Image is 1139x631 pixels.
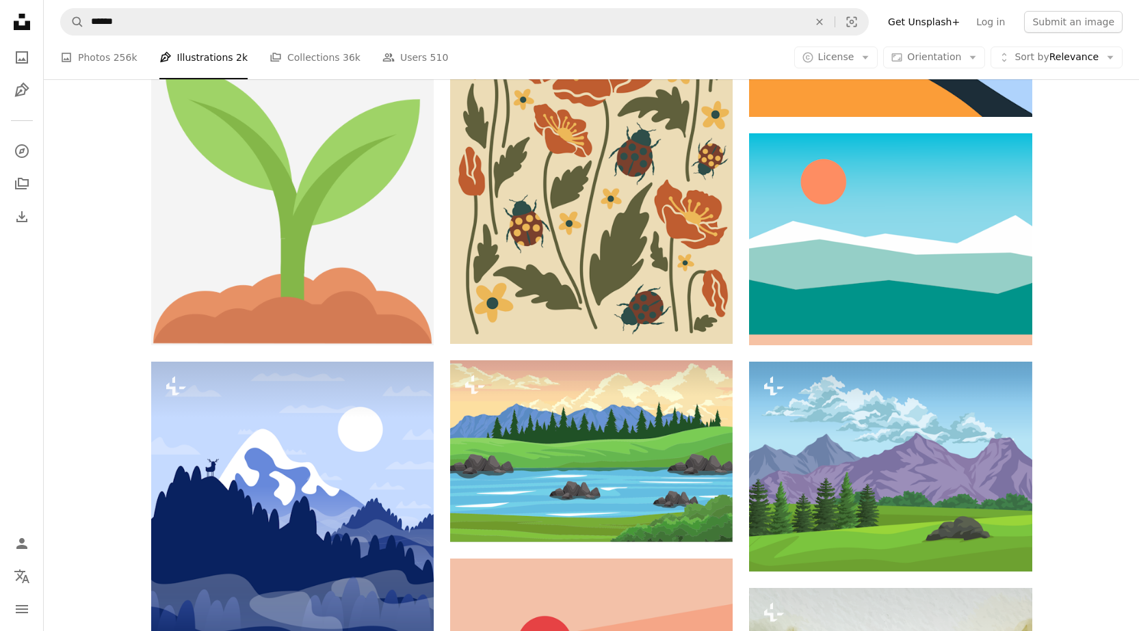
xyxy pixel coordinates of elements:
[8,203,36,230] a: Download History
[1024,11,1123,33] button: Submit an image
[450,139,733,152] a: A picture of a bunch of flowers with ladybugs
[343,50,361,65] span: 36k
[1014,51,1099,64] span: Relevance
[270,36,361,79] a: Collections 36k
[382,36,448,79] a: Users 510
[60,36,138,79] a: Photos 256k
[8,530,36,557] a: Log in / Sign up
[883,46,985,68] button: Orientation
[818,51,854,62] span: License
[749,362,1032,572] img: wanderlust scene landscape with mountains
[907,51,961,62] span: Orientation
[430,50,449,65] span: 510
[8,170,36,198] a: Collections
[151,496,434,509] a: a mountain scene with a goat standing on top of a hill
[450,445,733,457] a: river in wanderlust nature scene
[151,62,434,345] img: A green plant growing out of the ground
[60,8,869,36] form: Find visuals sitewide
[804,9,835,35] button: Clear
[749,232,1032,245] a: A picture of a mountain range with the sun in the sky
[835,9,868,35] button: Visual search
[450,360,733,542] img: river in wanderlust nature scene
[114,50,138,65] span: 256k
[880,11,968,33] a: Get Unsplash+
[8,44,36,71] a: Photos
[749,133,1032,345] img: A picture of a mountain range with the sun in the sky
[968,11,1013,33] a: Log in
[1014,51,1049,62] span: Sort by
[8,137,36,165] a: Explore
[749,460,1032,472] a: wanderlust scene landscape with mountains
[794,46,878,68] button: License
[61,9,84,35] button: Search Unsplash
[151,198,434,210] a: A green plant growing out of the ground
[8,595,36,623] button: Menu
[8,77,36,104] a: Illustrations
[8,563,36,590] button: Language
[991,46,1123,68] button: Sort byRelevance
[8,8,36,38] a: Home — Unsplash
